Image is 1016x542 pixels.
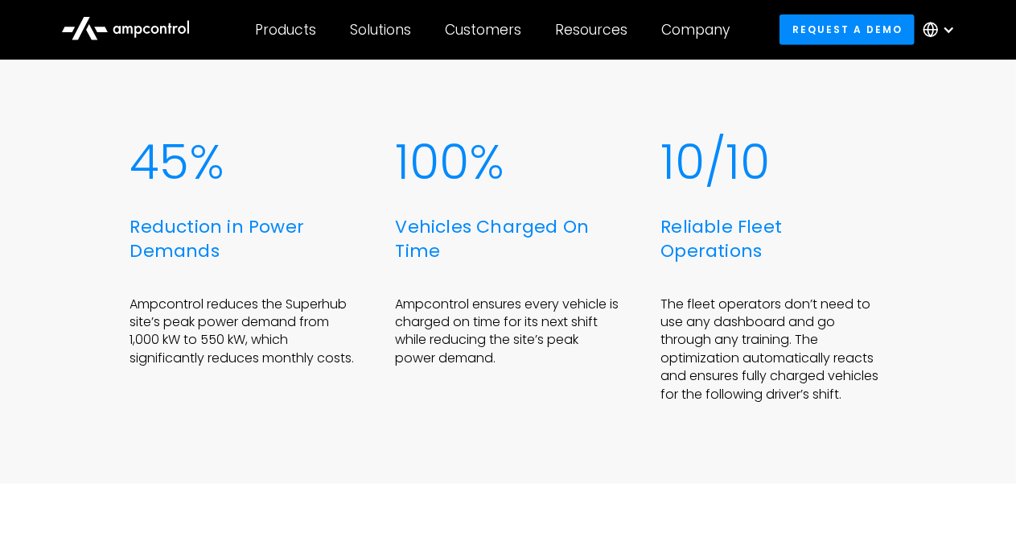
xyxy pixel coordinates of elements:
div: Customers [446,21,522,39]
div: 100% [396,134,621,190]
div: Products [256,21,317,39]
div: Solutions [351,21,412,39]
div: Vehicles Charged On Time [396,215,621,265]
a: Request a demo [779,14,915,44]
div: Company [662,21,730,39]
div: Resources [556,21,628,39]
div: Reliable Fleet Operations [661,215,886,265]
p: Ampcontrol ensures every vehicle is charged on time for its next shift while reducing the site’s ... [396,296,621,368]
div: 10/10 [661,134,886,190]
div: Reduction in Power Demands [130,215,356,265]
p: Ampcontrol reduces the Superhub site’s peak power demand from 1,000 kW to 550 kW, which significa... [130,296,356,368]
p: The fleet operators don’t need to use any dashboard and go through any training. The optimization... [661,296,886,403]
div: 45% [130,134,356,190]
